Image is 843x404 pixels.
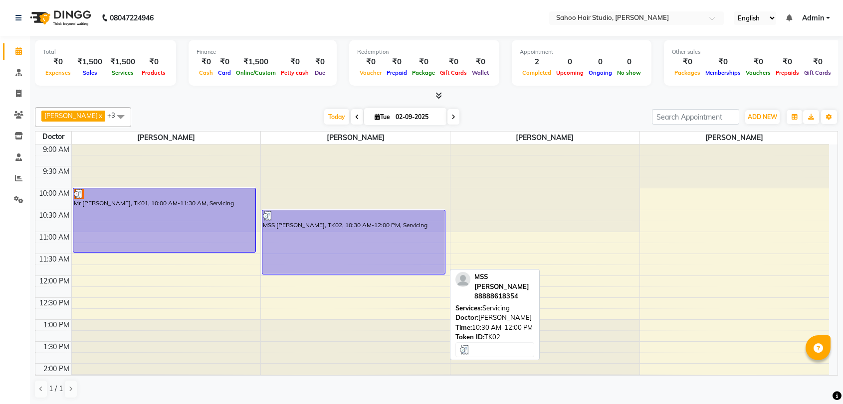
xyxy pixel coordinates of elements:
button: ADD NEW [745,110,780,124]
div: ₹0 [469,56,491,68]
span: 1 / 1 [49,384,63,394]
div: Other sales [672,48,834,56]
span: Products [139,69,168,76]
span: Admin [802,13,824,23]
span: Packages [672,69,703,76]
div: Doctor [35,132,71,142]
div: 2 [520,56,554,68]
span: Voucher [357,69,384,76]
span: Token ID: [455,333,484,341]
span: [PERSON_NAME] [72,132,261,144]
span: ADD NEW [748,113,777,121]
span: No show [615,69,643,76]
div: ₹0 [384,56,410,68]
span: Gift Cards [437,69,469,76]
div: Appointment [520,48,643,56]
div: ₹0 [139,56,168,68]
div: 10:30 AM-12:00 PM [455,323,534,333]
span: [PERSON_NAME] [44,112,98,120]
div: 10:30 AM [37,210,71,221]
span: Tue [372,113,393,121]
div: ₹0 [197,56,215,68]
div: MSS [PERSON_NAME], TK02, 10:30 AM-12:00 PM, Servicing [262,210,444,274]
div: 11:00 AM [37,232,71,243]
div: 0 [615,56,643,68]
img: logo [25,4,94,32]
div: ₹0 [311,56,329,68]
div: 2:00 PM [41,364,71,374]
div: 9:00 AM [41,144,71,155]
span: Vouchers [743,69,773,76]
div: 10:00 AM [37,188,71,199]
div: ₹0 [743,56,773,68]
div: ₹0 [672,56,703,68]
span: Time: [455,323,472,331]
div: 0 [586,56,615,68]
div: 12:00 PM [37,276,71,286]
span: Online/Custom [233,69,278,76]
span: Today [324,109,349,125]
span: Prepaids [773,69,802,76]
span: Package [410,69,437,76]
div: 12:30 PM [37,298,71,308]
div: ₹0 [43,56,73,68]
div: 1:00 PM [41,320,71,330]
input: 2025-09-02 [393,110,442,125]
div: [PERSON_NAME] [455,313,534,323]
span: Servicing [482,304,510,312]
span: MSS [PERSON_NAME] [474,272,529,290]
div: ₹1,500 [73,56,106,68]
span: Wallet [469,69,491,76]
b: 08047224946 [110,4,154,32]
div: ₹0 [357,56,384,68]
span: Gift Cards [802,69,834,76]
span: Doctor: [455,313,478,321]
div: ₹0 [278,56,311,68]
div: Mr [PERSON_NAME], TK01, 10:00 AM-11:30 AM, Servicing [73,188,255,252]
div: ₹0 [437,56,469,68]
div: 9:30 AM [41,166,71,177]
div: Redemption [357,48,491,56]
div: ₹0 [802,56,834,68]
span: [PERSON_NAME] [261,132,450,144]
div: ₹1,500 [106,56,139,68]
span: Sales [80,69,100,76]
span: +3 [107,111,123,119]
div: 0 [554,56,586,68]
a: x [98,112,102,120]
span: Card [215,69,233,76]
div: Finance [197,48,329,56]
span: Cash [197,69,215,76]
span: Upcoming [554,69,586,76]
div: ₹1,500 [233,56,278,68]
iframe: chat widget [801,364,833,394]
span: [PERSON_NAME] [450,132,639,144]
input: Search Appointment [652,109,739,125]
span: Expenses [43,69,73,76]
span: Due [312,69,328,76]
span: Completed [520,69,554,76]
span: Petty cash [278,69,311,76]
div: ₹0 [703,56,743,68]
div: TK02 [455,332,534,342]
span: Services [109,69,136,76]
span: Services: [455,304,482,312]
span: Memberships [703,69,743,76]
span: Prepaid [384,69,410,76]
span: Ongoing [586,69,615,76]
div: Total [43,48,168,56]
div: 1:30 PM [41,342,71,352]
div: 11:30 AM [37,254,71,265]
div: ₹0 [215,56,233,68]
div: ₹0 [773,56,802,68]
img: profile [455,272,470,287]
div: ₹0 [410,56,437,68]
div: 88888618354 [474,291,534,301]
span: [PERSON_NAME] [640,132,829,144]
